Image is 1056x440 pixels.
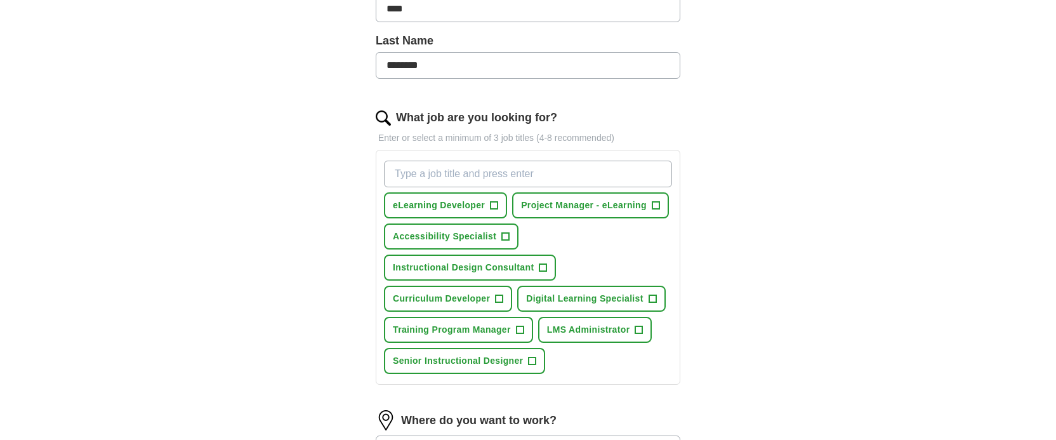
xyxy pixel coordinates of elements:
button: Senior Instructional Designer [384,348,545,374]
button: Project Manager - eLearning [512,192,669,218]
p: Enter or select a minimum of 3 job titles (4-8 recommended) [376,131,680,145]
input: Type a job title and press enter [384,161,672,187]
span: Digital Learning Specialist [526,292,643,305]
span: eLearning Developer [393,199,485,212]
label: What job are you looking for? [396,109,557,126]
button: Accessibility Specialist [384,223,518,250]
span: Senior Instructional Designer [393,354,523,368]
button: Training Program Manager [384,317,533,343]
span: Accessibility Specialist [393,230,496,243]
span: Curriculum Developer [393,292,490,305]
span: LMS Administrator [547,323,630,337]
span: Project Manager - eLearning [521,199,647,212]
label: Last Name [376,32,680,50]
img: search.png [376,110,391,126]
label: Where do you want to work? [401,412,557,429]
button: Instructional Design Consultant [384,255,556,281]
span: Instructional Design Consultant [393,261,534,274]
button: LMS Administrator [538,317,652,343]
button: Digital Learning Specialist [517,286,666,312]
button: Curriculum Developer [384,286,512,312]
span: Training Program Manager [393,323,511,337]
img: location.png [376,410,396,430]
button: eLearning Developer [384,192,507,218]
